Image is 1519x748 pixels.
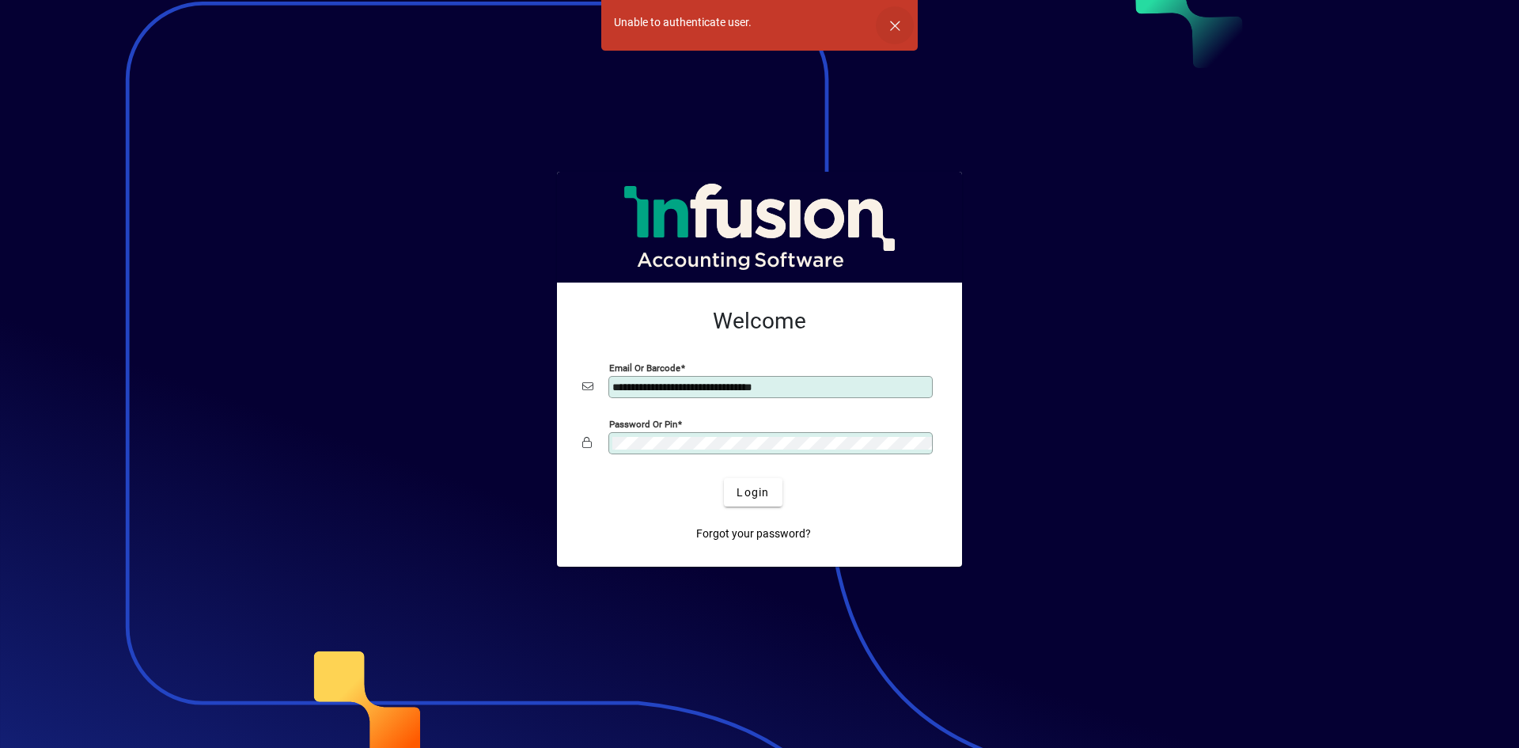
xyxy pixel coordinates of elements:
[582,308,937,335] h2: Welcome
[614,14,752,31] div: Unable to authenticate user.
[876,6,914,44] button: Dismiss
[609,363,680,374] mat-label: Email or Barcode
[724,478,782,507] button: Login
[737,484,769,501] span: Login
[690,519,817,548] a: Forgot your password?
[696,526,811,542] span: Forgot your password?
[609,419,677,430] mat-label: Password or Pin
